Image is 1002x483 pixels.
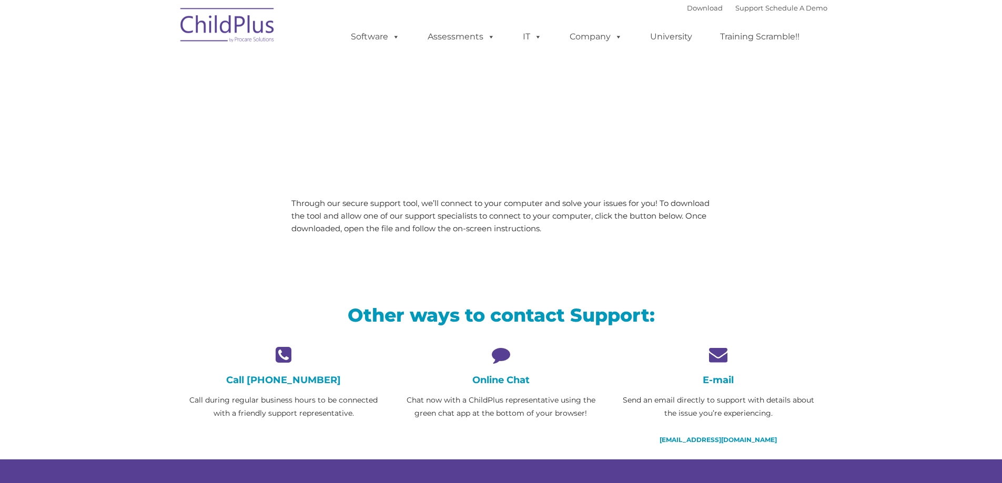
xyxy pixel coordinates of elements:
span: LiveSupport with SplashTop [183,76,576,108]
a: Company [559,26,633,47]
h2: Other ways to contact Support: [183,303,819,327]
a: University [640,26,703,47]
h4: E-mail [618,374,819,386]
img: ChildPlus by Procare Solutions [175,1,280,53]
a: Schedule A Demo [765,4,827,12]
a: Download [687,4,723,12]
font: | [687,4,827,12]
a: Support [735,4,763,12]
a: Assessments [417,26,505,47]
a: [EMAIL_ADDRESS][DOMAIN_NAME] [660,436,777,444]
h4: Call [PHONE_NUMBER] [183,374,384,386]
p: Call during regular business hours to be connected with a friendly support representative. [183,394,384,420]
a: Software [340,26,410,47]
p: Send an email directly to support with details about the issue you’re experiencing. [618,394,819,420]
h4: Online Chat [400,374,602,386]
p: Through our secure support tool, we’ll connect to your computer and solve your issues for you! To... [291,197,711,235]
a: IT [512,26,552,47]
p: Chat now with a ChildPlus representative using the green chat app at the bottom of your browser! [400,394,602,420]
a: Training Scramble!! [710,26,810,47]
